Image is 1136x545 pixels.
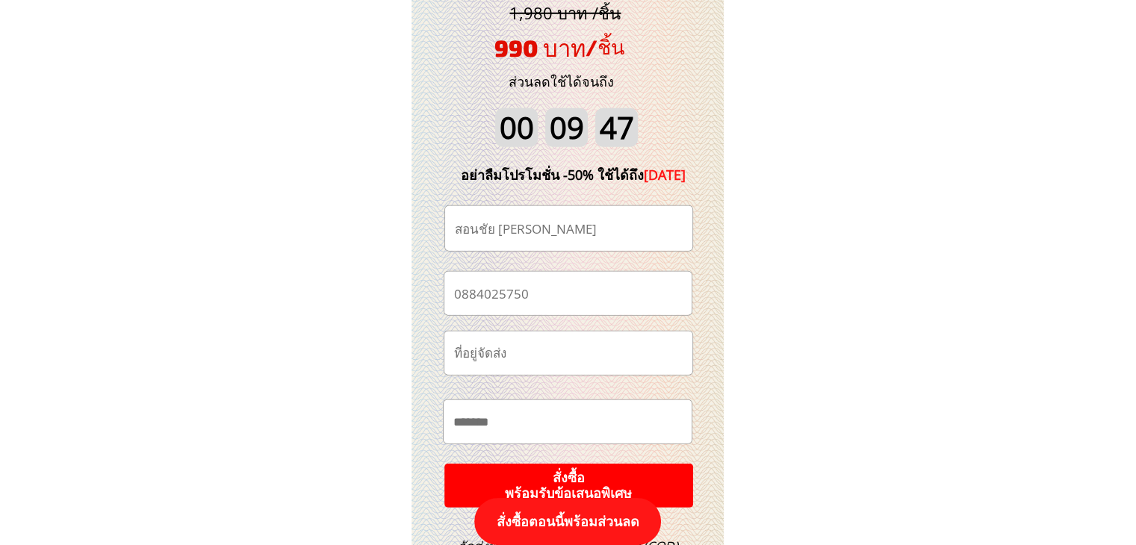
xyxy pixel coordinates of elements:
p: สั่งซื้อ พร้อมรับข้อเสนอพิเศษ [439,462,698,508]
span: 1,980 บาท /ชิ้น [509,1,621,24]
h3: ส่วนลดใช้ได้จนถึง [488,71,634,93]
input: เบอร์โทรศัพท์ [450,272,686,314]
span: /ชิ้น [586,34,624,58]
input: ที่อยู่จัดส่ง [450,331,686,375]
p: สั่งซื้อตอนนี้พร้อมส่วนลด [474,498,661,545]
div: อย่าลืมโปรโมชั่น -50% ใช้ได้ถึง [438,164,709,186]
input: ชื่อ-นามสกุล [451,206,686,251]
span: [DATE] [644,166,686,184]
span: 990 บาท [494,34,586,61]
